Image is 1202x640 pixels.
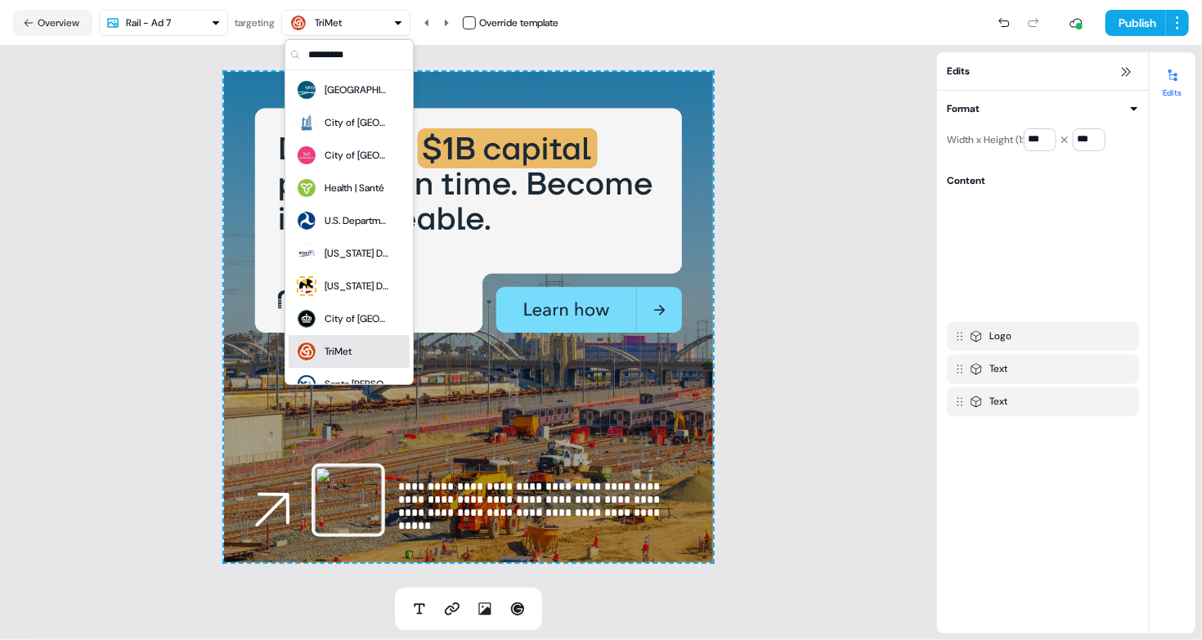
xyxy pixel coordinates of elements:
[947,101,1139,117] button: Format
[325,311,390,327] div: City of [GEOGRAPHIC_DATA]
[947,127,1017,153] div: Width x Height (1:1)
[989,328,1011,344] div: Logo
[947,101,980,117] div: Format
[325,376,390,392] div: Santa [PERSON_NAME] Valley Transportation Authority
[235,15,275,31] div: targeting
[325,343,352,360] div: TriMet
[325,213,390,229] div: U.S. Department of Transportation
[325,82,390,98] div: [GEOGRAPHIC_DATA]
[989,393,1007,410] div: Text
[13,10,92,36] button: Overview
[325,147,390,163] div: City of [GEOGRAPHIC_DATA]
[281,10,410,36] button: TriMet
[325,180,384,196] div: Health | Santé
[479,15,558,31] div: Override template
[1150,62,1195,98] button: Edits
[315,15,342,31] div: TriMet
[325,114,390,131] div: City of [GEOGRAPHIC_DATA]
[126,15,171,31] div: Rail - Ad 7
[947,172,985,189] div: Content
[325,245,390,262] div: [US_STATE] Department of Transportation
[325,278,390,294] div: [US_STATE] Department of Commerce
[1106,10,1166,36] button: Publish
[989,360,1007,377] div: Text
[947,63,970,79] span: Edits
